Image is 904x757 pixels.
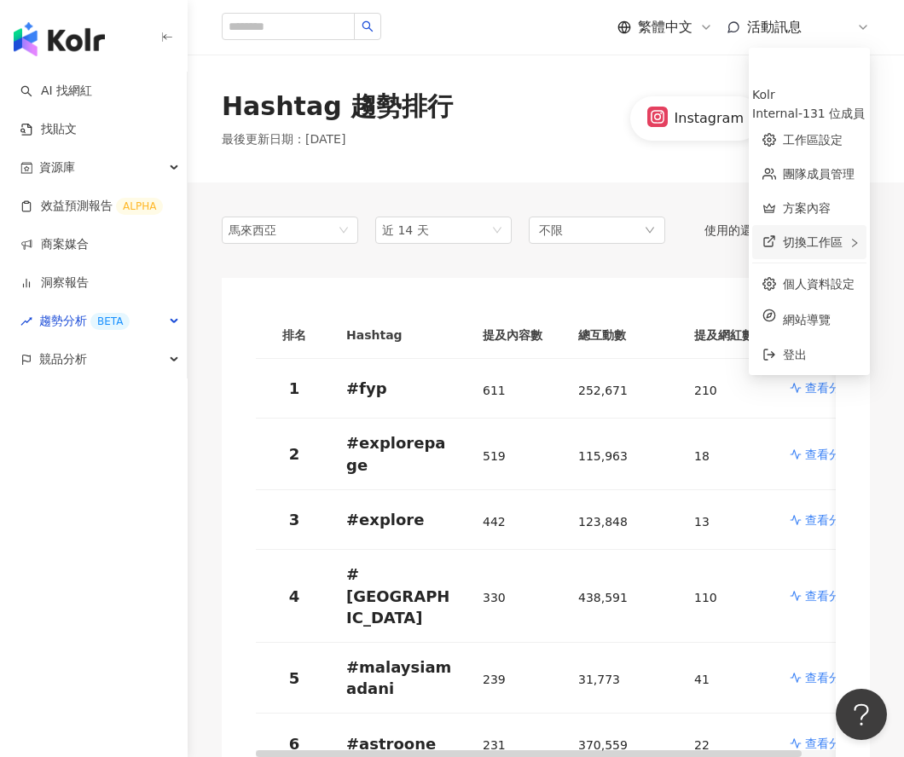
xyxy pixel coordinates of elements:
span: 210 [694,384,717,397]
p: 查看分析 [805,511,853,529]
a: 洞察報告 [20,274,89,292]
p: 2 [269,443,319,465]
span: 登出 [783,348,807,361]
p: 6 [269,733,319,754]
span: 18 [694,449,710,463]
th: 提及內容數 [469,312,565,359]
a: 查看分析 [790,669,858,686]
p: 4 [269,586,319,607]
p: 1 [269,378,319,399]
span: 239 [483,673,506,686]
span: 252,671 [578,384,628,397]
span: 不限 [539,221,563,240]
iframe: Help Scout Beacon - Open [836,689,887,740]
span: 110 [694,591,717,604]
p: 查看分析 [805,446,853,463]
div: Hashtag 趨勢排行 [222,89,453,124]
a: 查看分析 [790,511,858,529]
span: 115,963 [578,449,628,463]
p: 查看分析 [805,379,853,396]
div: Internal - 131 位成員 [752,104,866,123]
span: 519 [483,449,506,463]
span: 近 14 天 [382,223,429,237]
a: 找貼文 [20,121,77,138]
span: 442 [483,515,506,529]
span: 切換工作區 [783,235,843,249]
p: 最後更新日期 ： [DATE] [222,131,453,148]
a: 查看分析 [790,379,858,396]
p: 查看分析 [805,735,853,752]
th: 總互動數 [565,312,681,359]
p: # astroone [346,733,455,754]
th: 提及網紅數 [681,312,776,359]
div: Instagram [675,109,744,128]
span: 231 [483,738,506,752]
a: 團隊成員管理 [783,167,855,181]
a: 查看分析 [790,446,858,463]
span: 370,559 [578,738,628,752]
span: search [362,20,374,32]
p: # fyp [346,378,455,399]
span: 31,773 [578,673,620,686]
div: Kolr [752,85,866,104]
p: # [GEOGRAPHIC_DATA] [346,563,455,628]
p: 查看分析 [805,587,853,604]
div: BETA [90,313,130,330]
th: 排名 [256,312,333,359]
span: 330 [483,591,506,604]
span: 611 [483,384,506,397]
span: 13 [694,515,710,529]
a: 工作區設定 [783,133,843,147]
a: searchAI 找網紅 [20,83,92,100]
a: 查看分析 [790,735,858,752]
a: 查看分析 [790,587,858,604]
p: 查看分析 [805,669,853,686]
p: 3 [269,509,319,530]
p: # malaysiamadani [346,656,455,699]
a: 效益預測報告ALPHA [20,198,163,215]
th: Hashtag [333,312,469,359]
span: right [849,238,860,248]
span: 資源庫 [39,148,75,187]
img: logo [14,22,105,56]
span: 22 [694,738,710,752]
span: 競品分析 [39,340,87,378]
p: 5 [269,667,319,689]
div: 使用的還習慣嗎？ [665,222,870,238]
span: 438,591 [578,591,628,604]
span: 活動訊息 [747,19,802,35]
a: 商案媒合 [20,236,89,253]
span: rise [20,315,32,327]
a: 方案內容 [783,201,831,215]
p: # explorepage [346,432,455,475]
span: K [828,18,836,37]
span: K [765,59,773,78]
span: down [645,225,655,235]
div: 馬來西亞 [229,217,284,243]
span: 繁體中文 [638,18,692,37]
span: 123,848 [578,515,628,529]
span: 趨勢分析 [39,302,130,340]
p: # explore [346,509,455,530]
a: 個人資料設定 [783,277,855,291]
span: 網站導覽 [783,310,856,329]
span: 41 [694,673,710,686]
